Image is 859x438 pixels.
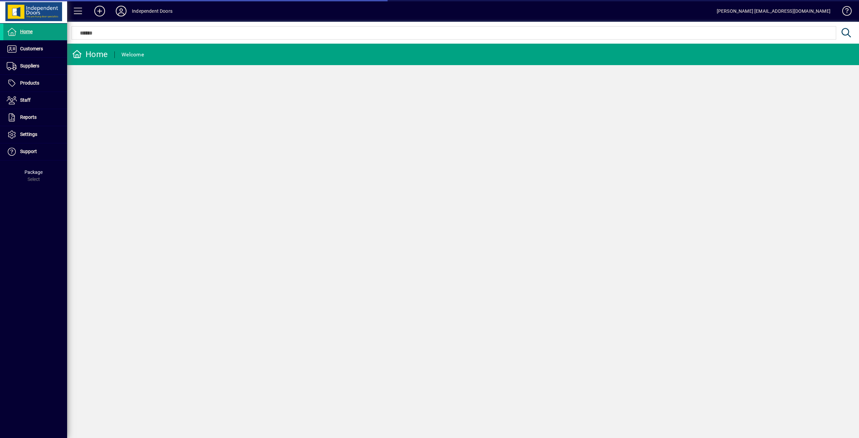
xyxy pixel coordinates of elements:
[20,132,37,137] span: Settings
[20,97,31,103] span: Staff
[837,1,851,23] a: Knowledge Base
[3,92,67,109] a: Staff
[72,49,108,60] div: Home
[89,5,110,17] button: Add
[20,29,33,34] span: Home
[3,58,67,75] a: Suppliers
[20,46,43,51] span: Customers
[110,5,132,17] button: Profile
[3,143,67,160] a: Support
[3,41,67,57] a: Customers
[20,80,39,86] span: Products
[3,75,67,92] a: Products
[24,169,43,175] span: Package
[20,114,37,120] span: Reports
[3,126,67,143] a: Settings
[121,49,144,60] div: Welcome
[20,63,39,68] span: Suppliers
[3,109,67,126] a: Reports
[20,149,37,154] span: Support
[717,6,830,16] div: [PERSON_NAME] [EMAIL_ADDRESS][DOMAIN_NAME]
[132,6,172,16] div: Independent Doors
